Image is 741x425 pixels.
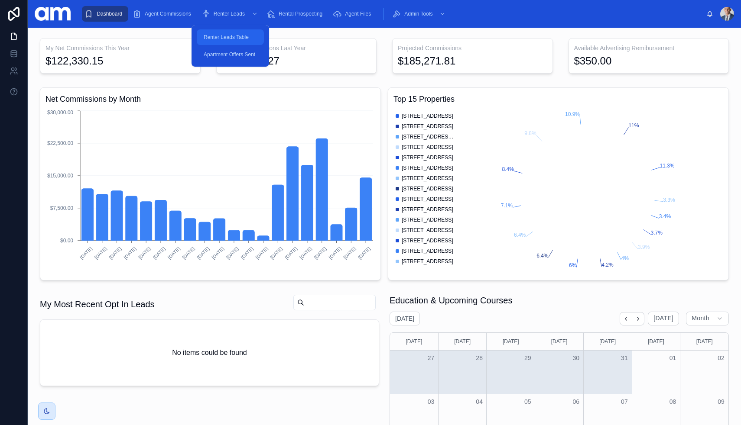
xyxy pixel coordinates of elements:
div: scrollable content [78,4,706,23]
a: Dashboard [82,6,128,22]
button: 09 [716,396,726,407]
text: [DATE] [284,246,298,260]
h2: [DATE] [395,314,414,323]
text: [DATE] [328,246,342,260]
span: Apartment Offers Sent [204,51,255,58]
text: [DATE] [342,246,357,260]
tspan: 6% [569,262,577,268]
text: [DATE] [181,246,195,260]
button: 01 [667,353,678,363]
tspan: $22,500.00 [47,140,73,146]
button: 29 [523,353,533,363]
div: $185,271.81 [398,54,455,68]
span: [STREET_ADDRESS] [402,113,453,119]
a: Admin Tools [390,6,450,22]
img: App logo [35,7,71,21]
span: Renter Leads [214,10,245,17]
tspan: 3.3% [663,197,675,203]
tspan: 3.4% [659,213,671,219]
button: 30 [571,353,581,363]
span: [STREET_ADDRESS] [402,144,453,151]
div: [DATE] [634,333,679,350]
div: [DATE] [440,333,485,350]
tspan: 9.8% [524,130,536,136]
button: 02 [716,353,726,363]
span: [STREET_ADDRESS] [402,227,453,234]
a: Rental Prospecting [264,6,328,22]
text: [DATE] [299,246,313,260]
text: [DATE] [79,246,93,260]
button: Back [620,312,632,325]
div: $350.00 [574,54,612,68]
text: [DATE] [123,246,137,260]
div: chart [45,109,375,275]
span: Rental Prospecting [279,10,322,17]
button: 05 [523,396,533,407]
text: [DATE] [313,246,327,260]
span: [STREET_ADDRESS] [402,216,453,223]
text: [DATE] [211,246,225,260]
tspan: 4% [621,255,629,261]
span: [STREET_ADDRESS][PERSON_NAME] [402,133,454,140]
span: [STREET_ADDRESS] [402,123,453,130]
button: 06 [571,396,581,407]
button: 31 [619,353,630,363]
span: [STREET_ADDRESS] [402,154,453,161]
tspan: 6.4% [514,232,526,238]
div: [DATE] [585,333,630,350]
text: [DATE] [108,246,122,260]
text: [DATE] [166,246,181,260]
span: [STREET_ADDRESS] [402,248,453,254]
text: [DATE] [240,246,254,260]
text: [DATE] [225,246,240,260]
h1: Education & Upcoming Courses [390,294,512,306]
span: Month [692,315,709,322]
tspan: 8.4% [502,166,514,172]
div: chart [393,109,723,275]
div: [DATE] [536,333,582,350]
tspan: 3.9% [638,244,650,250]
button: 04 [474,396,484,407]
text: [DATE] [357,246,371,260]
button: 28 [474,353,484,363]
button: 08 [667,396,678,407]
span: Agent Commissions [145,10,191,17]
button: 27 [426,353,436,363]
span: [STREET_ADDRESS] [402,196,453,203]
text: [DATE] [254,246,269,260]
h3: My Net Commissions This Year [45,44,195,52]
h3: Available Advertising Remibursement [574,44,724,52]
h3: My Net Commissions Last Year [222,44,371,52]
text: [DATE] [152,246,166,260]
span: [STREET_ADDRESS] [402,185,453,192]
a: Apartment Offers Sent [197,47,264,62]
a: Renter Leads [199,6,262,22]
div: [DATE] [682,333,727,350]
span: [STREET_ADDRESS] [402,237,453,244]
text: [DATE] [137,246,152,260]
span: Agent Files [345,10,371,17]
tspan: 6.4% [536,253,549,259]
span: [STREET_ADDRESS] [402,164,453,171]
span: [STREET_ADDRESS] [402,206,453,213]
span: Renter Leads Table [204,34,249,41]
text: [DATE] [269,246,283,260]
span: [DATE] [653,315,673,322]
span: [STREET_ADDRESS] [402,175,453,182]
h3: Net Commissions by Month [45,93,375,105]
div: [DATE] [391,333,437,350]
h2: No items could be found [172,348,247,358]
h1: My Most Recent Opt In Leads [40,298,155,310]
text: [DATE] [93,246,107,260]
tspan: $30,000.00 [47,109,73,116]
span: Dashboard [97,10,122,17]
button: 03 [426,396,436,407]
tspan: 3.7% [651,230,663,236]
tspan: $7,500.00 [50,205,74,211]
text: [DATE] [196,246,210,260]
span: [STREET_ADDRESS] [402,258,453,265]
a: Agent Files [330,6,377,22]
div: $122,330.15 [45,54,103,68]
a: Agent Commissions [130,6,197,22]
tspan: 11.3% [660,163,675,169]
